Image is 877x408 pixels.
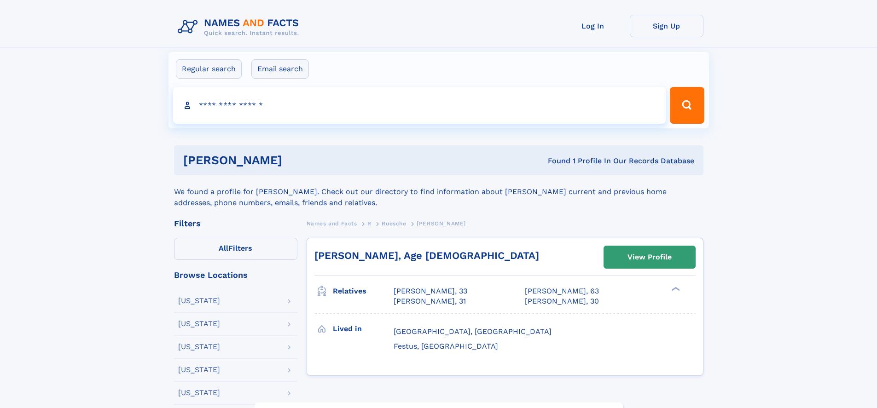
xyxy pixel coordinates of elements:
[178,297,220,305] div: [US_STATE]
[174,271,297,279] div: Browse Locations
[394,327,552,336] span: [GEOGRAPHIC_DATA], [GEOGRAPHIC_DATA]
[178,389,220,397] div: [US_STATE]
[367,218,372,229] a: R
[174,15,307,40] img: Logo Names and Facts
[173,87,666,124] input: search input
[333,321,394,337] h3: Lived in
[417,220,466,227] span: [PERSON_NAME]
[669,286,680,292] div: ❯
[556,15,630,37] a: Log In
[525,286,599,296] a: [PERSON_NAME], 63
[394,286,467,296] a: [PERSON_NAME], 33
[251,59,309,79] label: Email search
[333,283,394,299] h3: Relatives
[415,156,694,166] div: Found 1 Profile In Our Records Database
[219,244,228,253] span: All
[630,15,703,37] a: Sign Up
[178,320,220,328] div: [US_STATE]
[178,343,220,351] div: [US_STATE]
[174,175,703,208] div: We found a profile for [PERSON_NAME]. Check out our directory to find information about [PERSON_N...
[670,87,704,124] button: Search Button
[183,155,415,166] h1: [PERSON_NAME]
[178,366,220,374] div: [US_STATE]
[307,218,357,229] a: Names and Facts
[604,246,695,268] a: View Profile
[382,218,406,229] a: Ruesche
[176,59,242,79] label: Regular search
[627,247,672,268] div: View Profile
[314,250,539,261] a: [PERSON_NAME], Age [DEMOGRAPHIC_DATA]
[174,219,297,228] div: Filters
[382,220,406,227] span: Ruesche
[367,220,372,227] span: R
[525,296,599,306] a: [PERSON_NAME], 30
[174,238,297,260] label: Filters
[394,296,466,306] a: [PERSON_NAME], 31
[394,342,498,351] span: Festus, [GEOGRAPHIC_DATA]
